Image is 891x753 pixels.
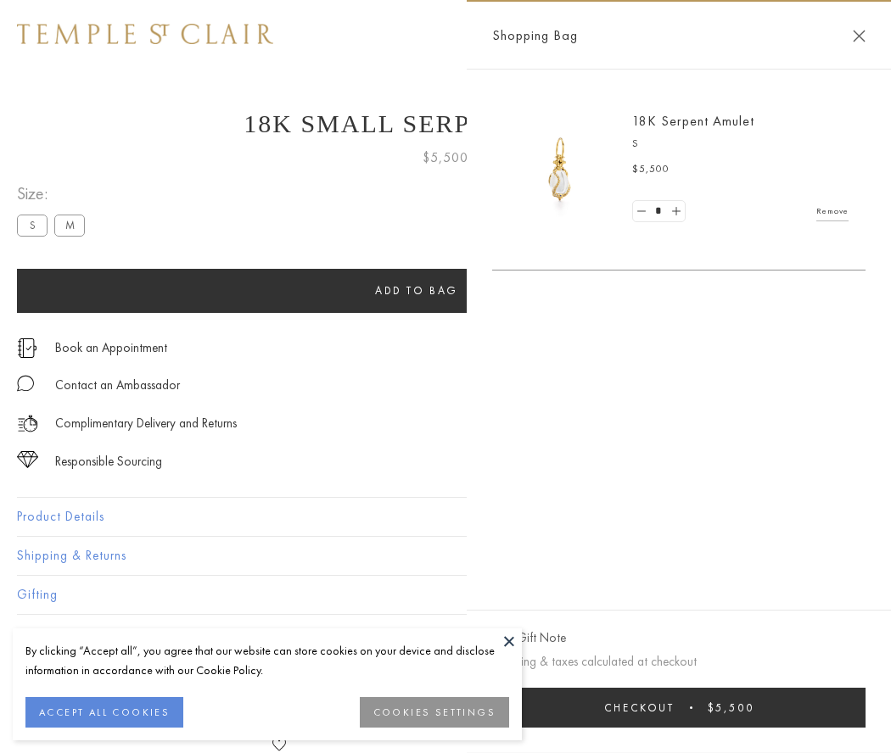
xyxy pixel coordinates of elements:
[632,161,670,178] span: $5,500
[55,375,180,396] div: Contact an Ambassador
[604,700,675,715] span: Checkout
[632,136,849,153] p: S
[17,375,34,392] img: MessageIcon-01_2.svg
[17,576,874,614] button: Gifting
[816,202,849,220] a: Remove
[708,700,754,715] span: $5,500
[509,119,611,220] img: P51836-E11SERPPV
[17,498,874,536] button: Product Details
[17,109,874,138] h1: 18K Small Serpent Amulet
[632,112,754,130] a: 18K Serpent Amulet
[54,215,85,236] label: M
[17,269,816,313] button: Add to bag
[423,147,468,169] span: $5,500
[492,25,578,47] span: Shopping Bag
[55,338,167,357] a: Book an Appointment
[17,451,38,468] img: icon_sourcing.svg
[17,215,48,236] label: S
[667,201,684,222] a: Set quantity to 2
[17,338,37,358] img: icon_appointment.svg
[25,697,183,728] button: ACCEPT ALL COOKIES
[55,413,237,434] p: Complimentary Delivery and Returns
[17,180,92,208] span: Size:
[55,451,162,472] div: Responsible Sourcing
[17,24,273,44] img: Temple St. Clair
[375,283,458,298] span: Add to bag
[360,697,509,728] button: COOKIES SETTINGS
[853,30,866,42] button: Close Shopping Bag
[492,651,866,672] p: Shipping & taxes calculated at checkout
[17,537,874,575] button: Shipping & Returns
[633,201,650,222] a: Set quantity to 0
[492,688,866,728] button: Checkout $5,500
[492,627,566,649] button: Add Gift Note
[25,641,509,680] div: By clicking “Accept all”, you agree that our website can store cookies on your device and disclos...
[17,413,38,434] img: icon_delivery.svg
